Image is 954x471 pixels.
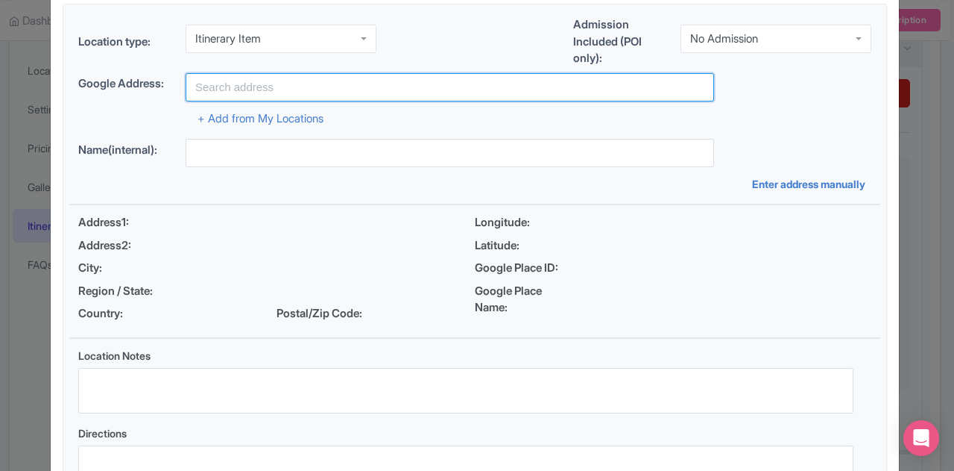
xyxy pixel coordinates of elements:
[475,260,576,277] span: Google Place ID:
[78,283,180,300] span: Region / State:
[78,142,174,159] label: Name(internal):
[903,420,939,456] div: Open Intercom Messenger
[78,349,151,362] span: Location Notes
[186,73,714,102] input: Search address
[475,283,576,316] span: Google Place Name:
[475,237,576,255] span: Latitude:
[475,214,576,231] span: Longitude:
[752,176,871,192] a: Enter address manually
[78,305,180,322] span: Country:
[78,214,180,231] span: Address1:
[78,34,174,51] label: Location type:
[78,75,174,93] label: Google Address:
[195,32,261,46] div: Itinerary Item
[690,32,758,46] div: No Admission
[78,427,127,440] span: Directions
[573,16,669,67] label: Admission Included (POI only):
[78,237,180,255] span: Address2:
[78,260,180,277] span: City:
[198,111,323,125] a: + Add from My Locations
[277,305,378,322] span: Postal/Zip Code:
